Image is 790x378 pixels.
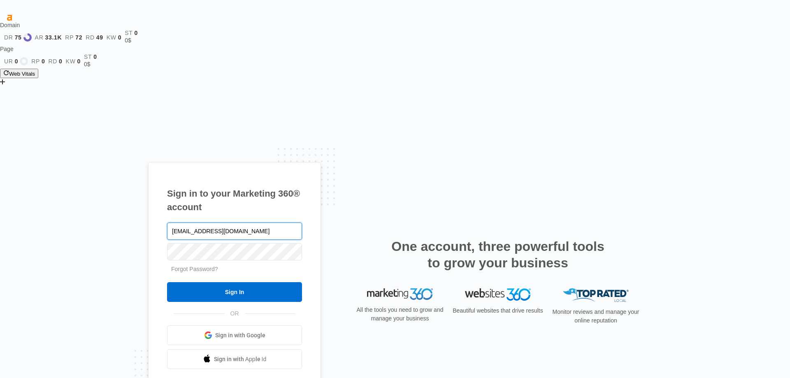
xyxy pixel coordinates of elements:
[550,308,642,325] p: Monitor reviews and manage your online reputation
[45,34,62,41] span: 33.1K
[84,53,97,60] a: st0
[59,58,63,65] span: 0
[215,331,265,340] span: Sign in with Google
[125,30,138,36] a: st0
[31,58,45,65] a: rp0
[77,58,81,65] span: 0
[65,34,82,41] a: rp72
[167,223,302,240] input: Email
[465,288,531,300] img: Websites 360
[65,34,74,41] span: rp
[354,306,446,323] p: All the tools you need to grow and manage your business
[563,288,629,302] img: Top Rated Local
[167,282,302,302] input: Sign In
[48,58,62,65] a: rd0
[93,53,97,60] span: 0
[48,58,57,65] span: rd
[367,288,433,300] img: Marketing 360
[86,34,95,41] span: rd
[66,58,76,65] span: kw
[35,34,62,41] a: ar33.1K
[15,34,22,41] span: 75
[452,306,544,315] p: Beautiful websites that drive results
[42,58,45,65] span: 0
[4,33,32,42] a: dr75
[214,355,267,364] span: Sign in with Apple Id
[84,60,97,69] div: 0$
[4,58,13,65] span: ur
[96,34,103,41] span: 49
[171,266,218,272] a: Forgot Password?
[125,36,138,45] div: 0$
[225,309,245,318] span: OR
[135,30,138,36] span: 0
[84,53,92,60] span: st
[15,58,19,65] span: 0
[75,34,82,41] span: 72
[66,58,81,65] a: kw0
[118,34,122,41] span: 0
[35,34,44,41] span: ar
[389,238,607,271] h2: One account, three powerful tools to grow your business
[4,57,28,65] a: ur0
[4,34,13,41] span: dr
[167,349,302,369] a: Sign in with Apple Id
[9,71,35,77] span: Web Vitals
[86,34,103,41] a: rd49
[167,325,302,345] a: Sign in with Google
[167,187,302,214] h1: Sign in to your Marketing 360® account
[107,34,116,41] span: kw
[107,34,121,41] a: kw0
[31,58,40,65] span: rp
[125,30,132,36] span: st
